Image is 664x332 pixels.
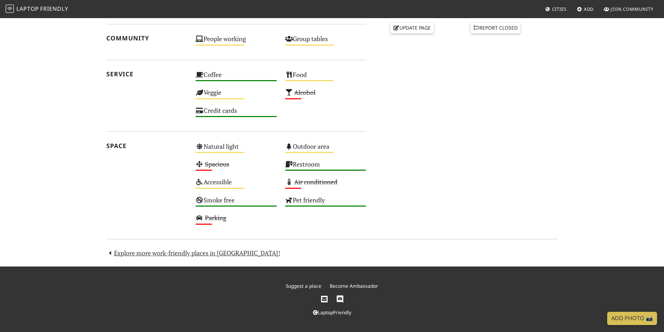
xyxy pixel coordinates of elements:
div: Coffee [191,69,281,87]
div: People working [191,33,281,51]
span: Add [584,6,594,12]
div: Veggie [191,87,281,105]
a: Update page [390,23,434,33]
a: Add [574,3,597,15]
a: Join Community [601,3,656,15]
s: Parking [205,214,226,222]
a: Add Photo 📸 [607,312,657,325]
div: Accessible [191,176,281,194]
a: Become Ambassador [330,283,378,289]
a: Explore more work-friendly places in [GEOGRAPHIC_DATA]! [106,249,281,257]
h2: Space [106,142,188,149]
h2: Community [106,34,188,42]
div: Smoke free [191,194,281,212]
div: Restroom [281,159,371,176]
span: Laptop [16,5,39,13]
div: Outdoor area [281,141,371,159]
div: Pet friendly [281,194,371,212]
s: Alcohol [294,88,315,96]
span: Cities [552,6,567,12]
s: Spacious [205,160,229,168]
a: LaptopFriendly [313,309,351,316]
a: LaptopFriendly LaptopFriendly [6,3,68,15]
h2: Service [106,70,188,78]
img: LaptopFriendly [6,5,14,13]
div: Food [281,69,371,87]
a: Report closed [471,23,521,33]
div: Credit cards [191,105,281,123]
a: Suggest a place [286,283,321,289]
span: Friendly [40,5,68,13]
a: Cities [542,3,570,15]
div: Natural light [191,141,281,159]
s: Air conditioned [294,178,337,186]
span: Join Community [611,6,654,12]
div: Group tables [281,33,371,51]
